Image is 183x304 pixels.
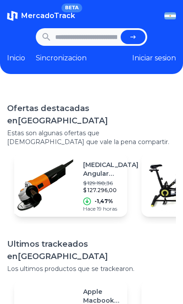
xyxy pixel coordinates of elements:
[83,180,138,187] p: $ 129.198,36
[7,53,25,63] a: Inicio
[164,12,176,19] img: Argentina
[95,198,113,205] p: -1,47%
[83,160,138,178] p: [MEDICAL_DATA] Angular Lüsqtoff Aml1010-8 De 50 hz Color Naranja 1010 w 220 v + Accesorio
[7,102,176,127] h1: Ofertas destacadas en [GEOGRAPHIC_DATA]
[132,53,176,63] button: Iniciar sesion
[83,187,138,194] p: $ 127.296,00
[21,11,75,20] span: MercadoTrack
[7,129,176,146] p: Estas son algunas ofertas que [DEMOGRAPHIC_DATA] que vale la pena compartir.
[14,153,127,217] a: Featured image[MEDICAL_DATA] Angular Lüsqtoff Aml1010-8 De 50 hz Color Naranja 1010 w 220 v + Acc...
[61,4,82,12] span: BETA
[7,11,18,21] img: MercadoTrack
[83,205,138,212] p: Hace 19 horas
[7,264,176,273] p: Los ultimos productos que se trackearon.
[7,238,176,263] h1: Ultimos trackeados en [GEOGRAPHIC_DATA]
[14,154,76,216] img: Featured image
[7,11,75,21] a: MercadoTrackBETA
[36,53,87,63] a: Sincronizacion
